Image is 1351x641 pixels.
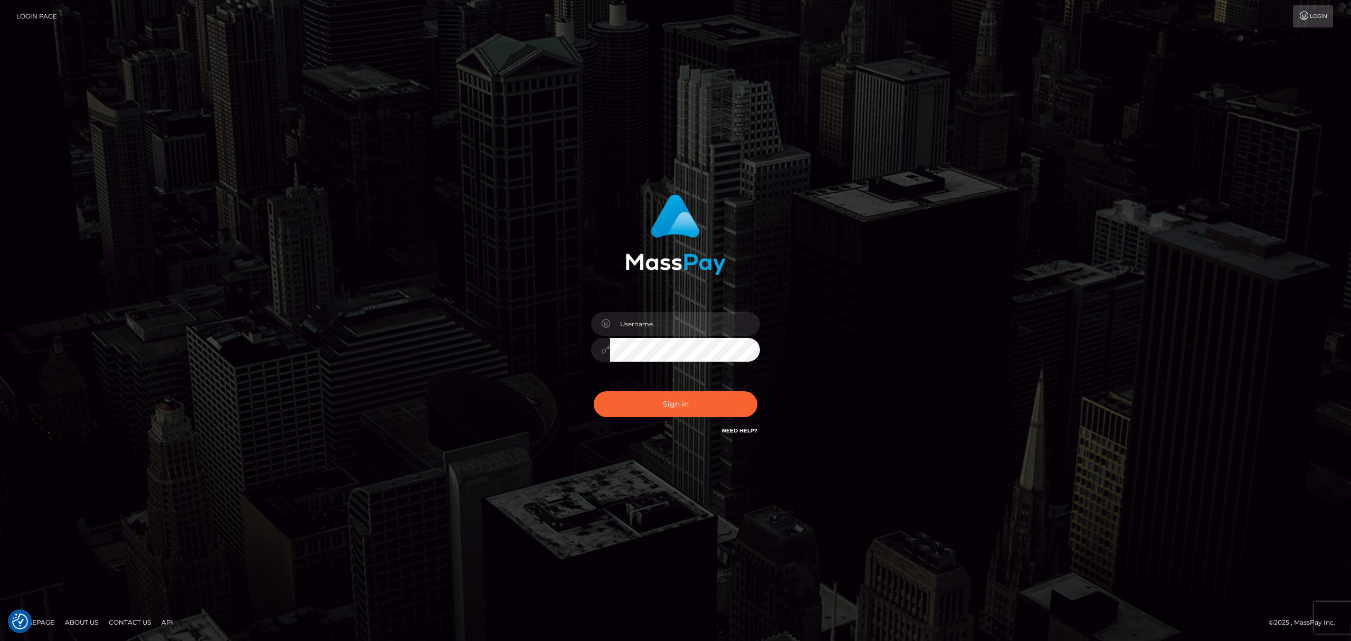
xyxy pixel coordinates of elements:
[1293,5,1333,27] a: Login
[12,614,28,629] img: Revisit consent button
[61,614,102,630] a: About Us
[610,312,760,336] input: Username...
[722,427,757,434] a: Need Help?
[104,614,155,630] a: Contact Us
[12,614,59,630] a: Homepage
[157,614,177,630] a: API
[16,5,57,27] a: Login Page
[594,391,757,417] button: Sign in
[1269,617,1343,628] div: © 2025 , MassPay Inc.
[625,194,726,275] img: MassPay Login
[12,614,28,629] button: Consent Preferences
